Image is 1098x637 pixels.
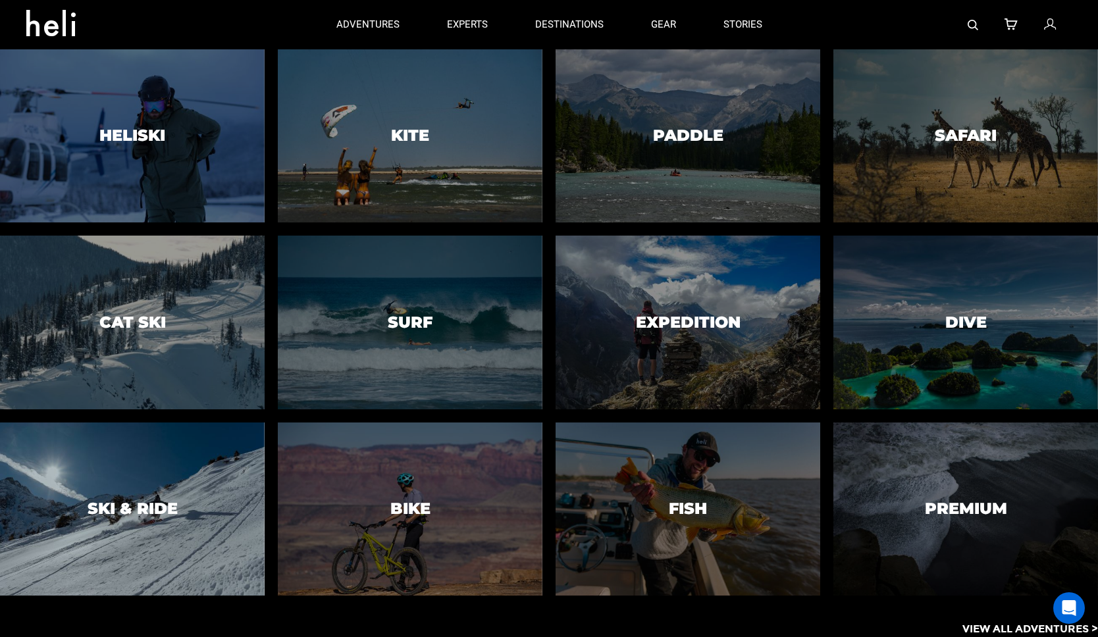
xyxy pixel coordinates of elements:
[636,314,741,331] h3: Expedition
[968,20,978,30] img: search-bar-icon.svg
[535,18,604,32] p: destinations
[447,18,488,32] p: experts
[99,127,165,144] h3: Heliski
[945,314,987,331] h3: Dive
[388,314,432,331] h3: Surf
[653,127,723,144] h3: Paddle
[391,127,429,144] h3: Kite
[1053,592,1085,624] div: Open Intercom Messenger
[833,422,1098,596] a: PremiumPremium image
[669,500,707,517] h3: Fish
[390,500,431,517] h3: Bike
[925,500,1007,517] h3: Premium
[99,314,166,331] h3: Cat Ski
[935,127,997,144] h3: Safari
[88,500,178,517] h3: Ski & Ride
[336,18,400,32] p: adventures
[962,622,1098,637] p: View All Adventures >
